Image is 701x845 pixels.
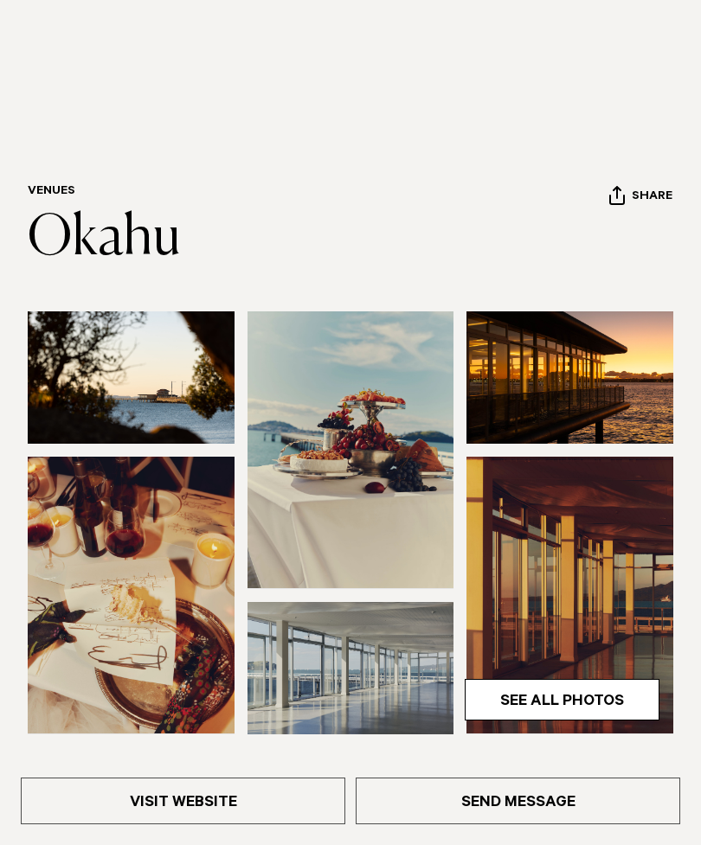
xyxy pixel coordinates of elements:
a: Venues [28,185,75,199]
a: See All Photos [465,679,659,720]
a: Okahu [28,211,181,266]
span: Share [632,189,672,206]
a: Visit Website [21,778,345,824]
a: Send Message [356,778,680,824]
button: Share [608,185,673,211]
